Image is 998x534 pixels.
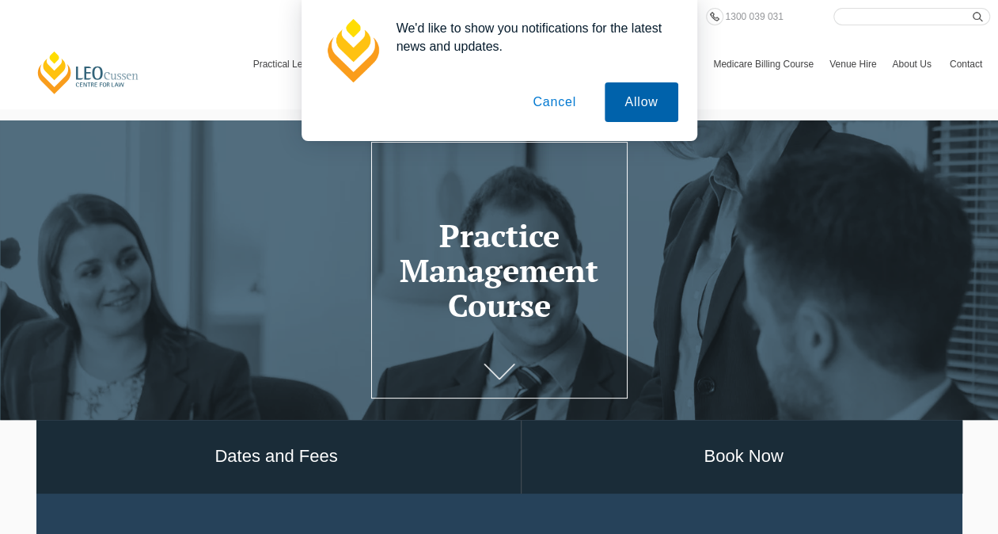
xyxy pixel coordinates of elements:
[513,82,596,122] button: Cancel
[384,19,678,55] div: We'd like to show you notifications for the latest news and updates.
[32,420,521,494] a: Dates and Fees
[605,82,677,122] button: Allow
[379,218,619,322] h1: Practice Management Course
[321,19,384,82] img: notification icon
[522,420,966,494] a: Book Now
